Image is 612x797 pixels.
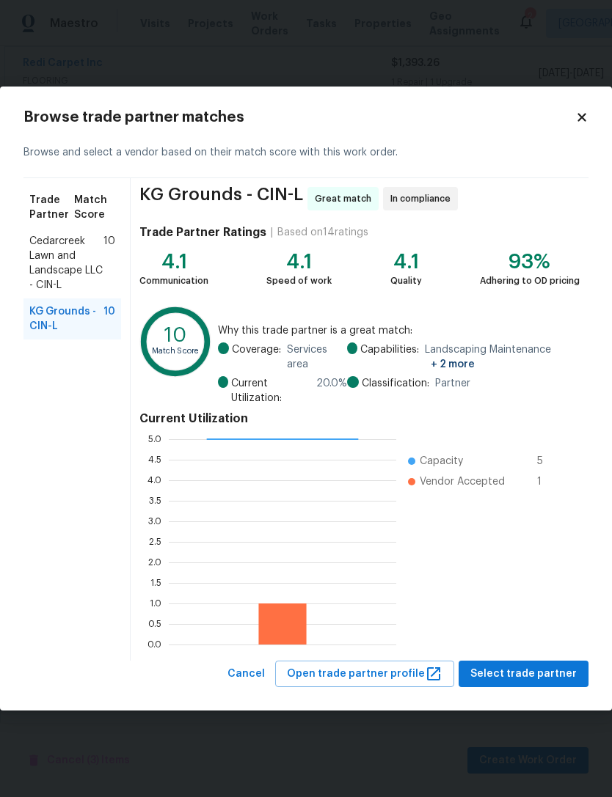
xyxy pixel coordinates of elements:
[459,661,589,688] button: Select trade partner
[390,191,456,206] span: In compliance
[227,665,265,683] span: Cancel
[425,342,580,372] span: Landscaping Maintenance
[480,254,580,269] div: 93%
[275,661,454,688] button: Open trade partner profile
[470,665,577,683] span: Select trade partner
[29,234,103,293] span: Cedarcreek Lawn and Landscape LLC - CIN-L
[139,254,208,269] div: 4.1
[390,254,422,269] div: 4.1
[23,110,575,125] h2: Browse trade partner matches
[148,557,161,566] text: 2.0
[139,411,580,426] h4: Current Utilization
[103,234,115,293] span: 10
[149,496,161,504] text: 3.5
[435,376,470,391] span: Partner
[148,455,161,463] text: 4.5
[360,342,419,372] span: Capabilities:
[316,376,347,405] span: 20.0 %
[147,475,161,484] text: 4.0
[218,323,580,338] span: Why this trade partner is a great match:
[150,578,161,587] text: 1.5
[148,434,161,443] text: 5.0
[152,348,200,356] text: Match Score
[420,454,463,469] span: Capacity
[222,661,271,688] button: Cancel
[231,376,310,405] span: Current Utilization:
[277,225,368,240] div: Based on 14 ratings
[266,273,332,288] div: Speed of work
[362,376,429,391] span: Classification:
[148,516,161,525] text: 3.0
[480,273,580,288] div: Adhering to OD pricing
[74,193,115,222] span: Match Score
[29,193,74,222] span: Trade Partner
[390,273,422,288] div: Quality
[431,359,475,370] span: + 2 more
[315,191,377,206] span: Great match
[139,273,208,288] div: Communication
[537,454,561,469] span: 5
[150,598,161,607] text: 1.0
[266,225,277,240] div: |
[29,304,103,334] span: KG Grounds - CIN-L
[287,665,442,683] span: Open trade partner profile
[103,304,115,334] span: 10
[148,619,161,628] text: 0.5
[232,342,281,372] span: Coverage:
[147,639,161,648] text: 0.0
[266,254,332,269] div: 4.1
[537,474,561,489] span: 1
[420,474,505,489] span: Vendor Accepted
[149,537,161,546] text: 2.5
[139,187,303,210] span: KG Grounds - CIN-L
[287,342,347,372] span: Services area
[139,225,266,240] h4: Trade Partner Ratings
[23,128,589,178] div: Browse and select a vendor based on their match score with this work order.
[164,326,186,345] text: 10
